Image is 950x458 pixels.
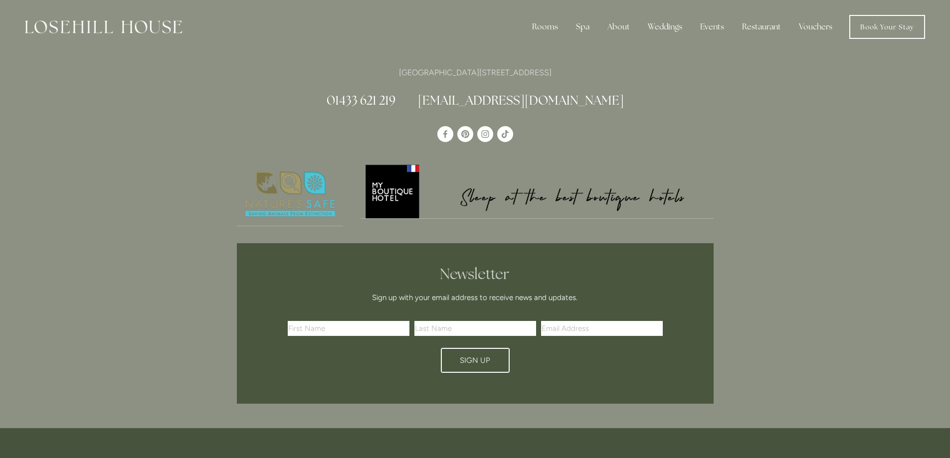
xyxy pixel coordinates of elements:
a: 01433 621 219 [327,92,395,108]
div: About [599,17,638,37]
a: [EMAIL_ADDRESS][DOMAIN_NAME] [418,92,624,108]
img: Losehill House [25,20,182,33]
a: Vouchers [791,17,840,37]
a: My Boutique Hotel - Logo [360,163,714,219]
span: Sign Up [460,356,490,365]
input: Last Name [414,321,536,336]
img: My Boutique Hotel - Logo [360,163,714,218]
div: Events [692,17,732,37]
div: Spa [568,17,597,37]
p: [GEOGRAPHIC_DATA][STREET_ADDRESS] [237,66,714,79]
a: Losehill House Hotel & Spa [437,126,453,142]
img: Nature's Safe - Logo [237,163,344,226]
button: Sign Up [441,348,510,373]
input: Email Address [541,321,663,336]
a: Instagram [477,126,493,142]
h2: Newsletter [291,265,659,283]
div: Weddings [640,17,690,37]
a: Book Your Stay [849,15,925,39]
div: Restaurant [734,17,789,37]
a: TikTok [497,126,513,142]
p: Sign up with your email address to receive news and updates. [291,292,659,304]
a: Pinterest [457,126,473,142]
input: First Name [288,321,409,336]
div: Rooms [524,17,566,37]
